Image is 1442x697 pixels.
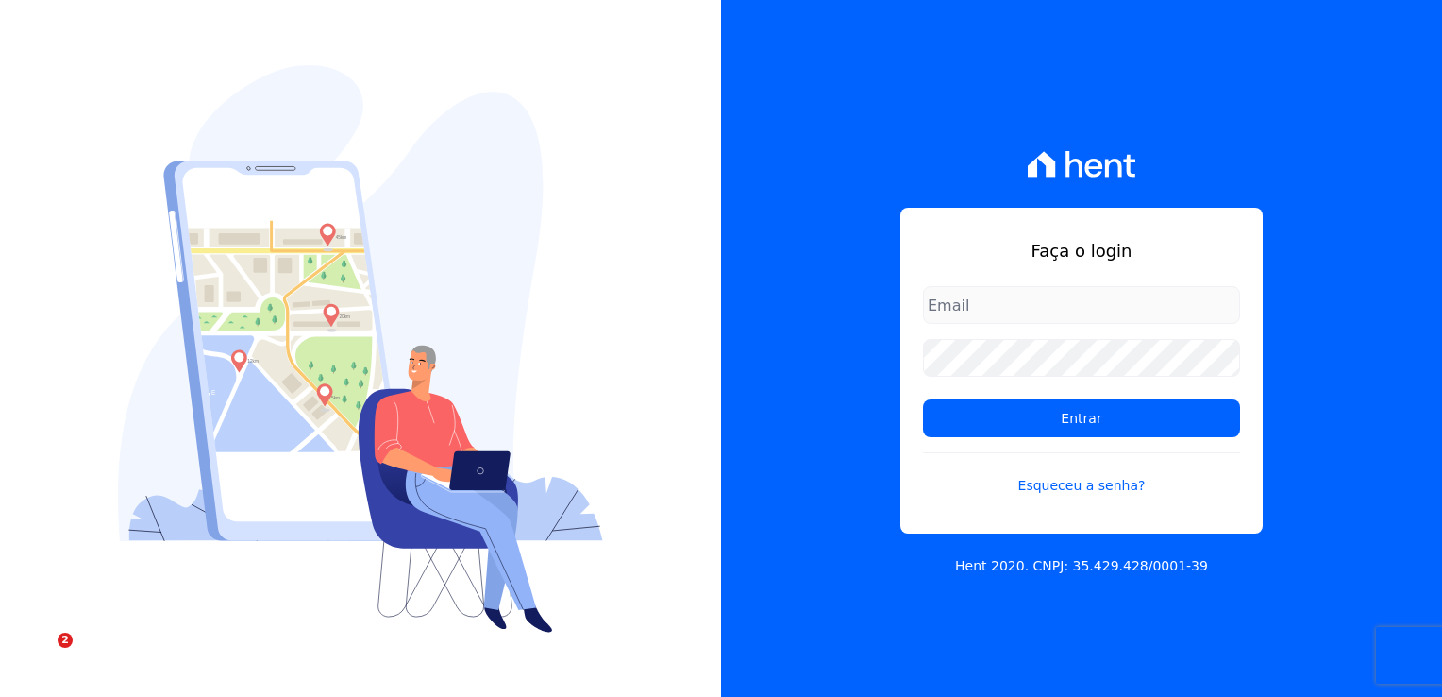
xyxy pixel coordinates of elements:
[118,65,603,633] img: Login
[923,452,1240,496] a: Esqueceu a senha?
[955,556,1208,576] p: Hent 2020. CNPJ: 35.429.428/0001-39
[923,238,1240,263] h1: Faça o login
[58,633,73,648] span: 2
[923,286,1240,324] input: Email
[923,399,1240,437] input: Entrar
[19,633,64,678] iframe: Intercom live chat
